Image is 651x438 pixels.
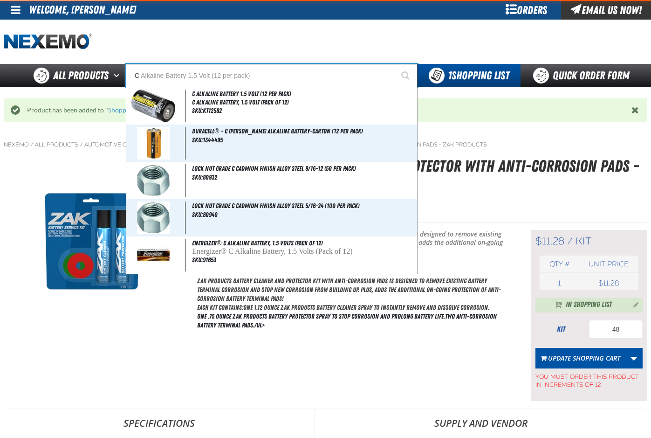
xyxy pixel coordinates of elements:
p: Energizer® C Alkaline Battery, 1.5 Volts (Pack of 12) [192,248,415,256]
a: Shopping Cart [108,106,150,114]
img: 5b11584e4654f747486255-1344495-a.jpg [137,127,170,160]
img: 5b11580d4a9d5556381536-p_31312_1.jpg [137,164,170,197]
a: Specifications [4,409,315,437]
span: $11.28 [535,235,564,247]
div: Product has been added to " " [20,106,631,115]
span: kit [576,235,591,247]
span: / [80,141,83,148]
img: 5b11582dd3148392293197-kt12582.jpg [131,90,176,122]
h1: Battery Service Kit - Cleaner & Protector with Anti-Corrosion Pads - ZAK Products [197,154,647,203]
span: Duracell® - C [PERSON_NAME] Alkaline Battery-Carton (12 per pack) [192,127,363,135]
p: Each kit contains:One 1.12 ounce ZAK Products Battery Cleaner spray to instantly remove and disso... [197,303,507,312]
td: $11.28 [579,277,638,290]
span: Shopping List [448,69,509,82]
a: All Products [35,141,78,148]
button: Manage current product in the Shopping List [626,299,641,310]
button: You have 1 Shopping List. Open to view details [418,64,521,87]
span: SKU:80940 [192,211,218,218]
img: 5b11580d4e9e8842714333-p_31312.jpg [137,202,170,234]
span: Energizer® C Alkaline Battery, 1.5 Volts (Pack of 12) [192,239,322,247]
button: Update Shopping Cart [535,348,625,368]
span: / [567,235,573,247]
input: Search [126,64,418,87]
th: Unit price [579,256,638,273]
div: kit [535,324,587,334]
a: Supply and Vendor [315,409,647,437]
a: Nexemo [4,141,29,148]
img: 63cacd1f563e8380578266-91653.jpg [137,239,170,271]
strong: 1 [448,69,452,82]
button: Close the Notification [629,103,643,117]
span: C Alkaline Battery, 1.5 Volt (Pack of 12) [192,98,415,106]
button: Open All Products pages [110,64,126,87]
span: SKU:KT12582 [192,107,222,114]
span: C Alkaline Battery 1.5 Volt (12 per pack) [192,90,291,97]
img: Battery Service Kit - Cleaner & Protector with Anti-Corrosion Pads - ZAK Products [4,173,180,309]
div: One .75 ounce ZAK Products Battery Protector spray to stop corrosion and prolong battery life.Two... [197,277,507,329]
p: SKU: [197,205,647,218]
th: Qty # [540,256,579,273]
span: Lock Nut Grade C Cadmium Finish Alloy Steel 5/16-24 (100 per pack) [192,202,359,209]
span: You must order this product in increments of 12 [535,368,643,389]
span: 1 [558,279,561,287]
span: All Products [53,67,109,84]
a: More Actions [625,348,643,368]
span: SKU:91653 [192,256,216,264]
a: Automotive Chemicals [84,141,156,148]
nav: Breadcrumbs [4,141,647,148]
span: SKU:80932 [192,174,217,181]
a: Quick Order Form [521,64,647,87]
p: ZAK Products Battery Cleaner and Protector Kit with Anti-Corrosion Pads is designed to remove exi... [197,277,507,303]
span: SKU:1344495 [192,136,223,144]
a: Home [4,34,92,50]
span: In Shopping List [566,299,612,311]
button: Start Searching [394,64,418,87]
span: / [30,141,34,148]
img: Nexemo logo [4,34,92,50]
input: Product Quantity [589,320,643,339]
span: Lock Nut Grade C Cadmium Finish Alloy Steel 9/16-12 (50 per pack) [192,165,356,172]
